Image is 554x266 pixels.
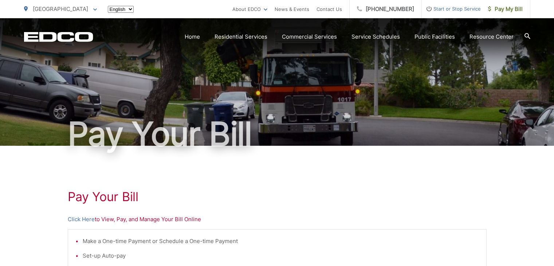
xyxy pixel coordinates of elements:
span: [GEOGRAPHIC_DATA] [33,5,88,12]
a: Residential Services [215,32,267,41]
select: Select a language [108,6,134,13]
a: About EDCO [232,5,267,13]
a: News & Events [275,5,309,13]
li: Make a One-time Payment or Schedule a One-time Payment [83,237,479,246]
h1: Pay Your Bill [68,189,487,204]
a: Click Here [68,215,95,224]
a: Service Schedules [351,32,400,41]
h1: Pay Your Bill [24,116,530,152]
p: to View, Pay, and Manage Your Bill Online [68,215,487,224]
a: Home [185,32,200,41]
span: Pay My Bill [488,5,523,13]
a: Contact Us [317,5,342,13]
li: Set-up Auto-pay [83,251,479,260]
a: Commercial Services [282,32,337,41]
a: EDCD logo. Return to the homepage. [24,32,93,42]
a: Resource Center [469,32,514,41]
a: Public Facilities [414,32,455,41]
